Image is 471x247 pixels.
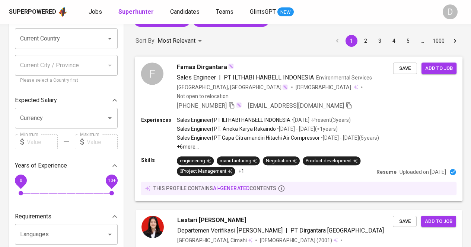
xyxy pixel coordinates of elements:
div: manufacturing [220,157,257,165]
span: Teams [216,8,233,15]
div: Years of Experience [15,158,118,173]
span: Departemen Verifikasi [PERSON_NAME] [177,227,283,234]
button: Go to next page [449,35,461,47]
p: +6 more ... [177,143,379,150]
div: [GEOGRAPHIC_DATA], Cimahi [177,237,252,244]
p: Requirements [15,212,51,221]
p: Experiences [141,116,177,123]
span: PT Dirgantara [GEOGRAPHIC_DATA] [290,227,384,234]
img: magic_wand.svg [282,84,288,90]
div: D [443,4,458,19]
a: GlintsGPT NEW [250,7,294,17]
p: Years of Experience [15,161,67,170]
img: magic_wand.svg [236,102,242,108]
span: GlintsGPT [250,8,276,15]
button: Save [393,62,417,74]
nav: pagination navigation [330,35,462,47]
span: [DEMOGRAPHIC_DATA] [260,237,316,244]
p: • [DATE] - Present ( 3 years ) [290,116,351,123]
img: app logo [58,6,68,17]
p: this profile contains contents [153,185,276,192]
p: Resume [376,168,397,176]
p: Sort By [136,36,155,45]
div: Most Relevant [157,34,204,48]
span: Save [397,64,413,72]
div: Project Management [180,168,232,175]
p: Skills [141,156,177,164]
span: Candidates [170,8,200,15]
div: (2001) [260,237,338,244]
div: F [141,62,163,85]
button: Go to page 2 [360,35,372,47]
div: Requirements [15,209,118,224]
input: Value [27,134,58,149]
span: Lestari [PERSON_NAME] [177,216,246,225]
span: | [219,73,221,82]
span: | [286,226,287,235]
span: [EMAIL_ADDRESS][DOMAIN_NAME] [248,102,344,109]
span: Famas Dirgantara [177,62,227,71]
span: 10+ [108,178,115,183]
p: • [DATE] - [DATE] ( 5 years ) [320,134,379,142]
input: Value [87,134,118,149]
a: FFamas DirgantaraSales Engineer|PT ILTHABI HANBELL INDONESIAEnvironmental Services[GEOGRAPHIC_DAT... [136,57,462,201]
a: Teams [216,7,235,17]
button: Add to job [421,62,456,74]
p: • [DATE] - [DATE] ( <1 years ) [276,125,338,133]
a: Jobs [89,7,104,17]
p: Sales Engineer | PT ILTHABI HANBELL INDONESIA [177,116,290,123]
p: Most Relevant [157,36,195,45]
button: Go to page 5 [402,35,414,47]
span: [DEMOGRAPHIC_DATA] [296,83,352,91]
div: engineering [180,157,211,165]
div: Negotiation [266,157,297,165]
button: Go to page 4 [388,35,400,47]
span: Save [397,217,413,226]
div: Superpowered [9,8,56,16]
a: Candidates [170,7,201,17]
button: Save [393,216,417,227]
span: [PHONE_NUMBER] [177,102,227,109]
p: +1 [238,168,244,175]
a: Superhunter [118,7,155,17]
div: Expected Salary [15,93,118,108]
p: Expected Salary [15,96,57,105]
span: AI-generated [213,185,249,191]
button: Add to job [421,216,456,227]
span: Sales Engineer [177,74,216,81]
span: Jobs [89,8,102,15]
span: Add to job [425,217,452,226]
span: 0 [19,178,22,183]
div: … [416,37,428,45]
div: Product development [306,157,357,165]
a: Superpoweredapp logo [9,6,68,17]
span: Add to job [425,64,453,72]
span: PT ILTHABI HANBELL INDONESIA [224,74,314,81]
p: Not open to relocation [177,92,229,100]
span: Environmental Services [316,74,372,80]
button: page 1 [346,35,357,47]
span: NEW [277,9,294,16]
button: Go to page 1000 [430,35,447,47]
b: Superhunter [118,8,154,15]
button: Open [105,33,115,44]
button: Open [105,113,115,123]
button: Go to page 3 [374,35,386,47]
img: magic_wand.svg [228,63,234,69]
p: Sales Engineer | PT Gapa Citramandiri Hitachi Air Compressor [177,134,320,142]
p: Sales Engineer | PT. Aneka Karya Rakaindo [177,125,276,133]
p: Uploaded on [DATE] [400,168,446,176]
div: [GEOGRAPHIC_DATA], [GEOGRAPHIC_DATA] [177,83,288,91]
button: Open [105,229,115,240]
img: fbcd6877ddd550ec6aac0a07a88e6690.jpg [141,216,164,238]
p: Please select a Country first [20,77,112,84]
